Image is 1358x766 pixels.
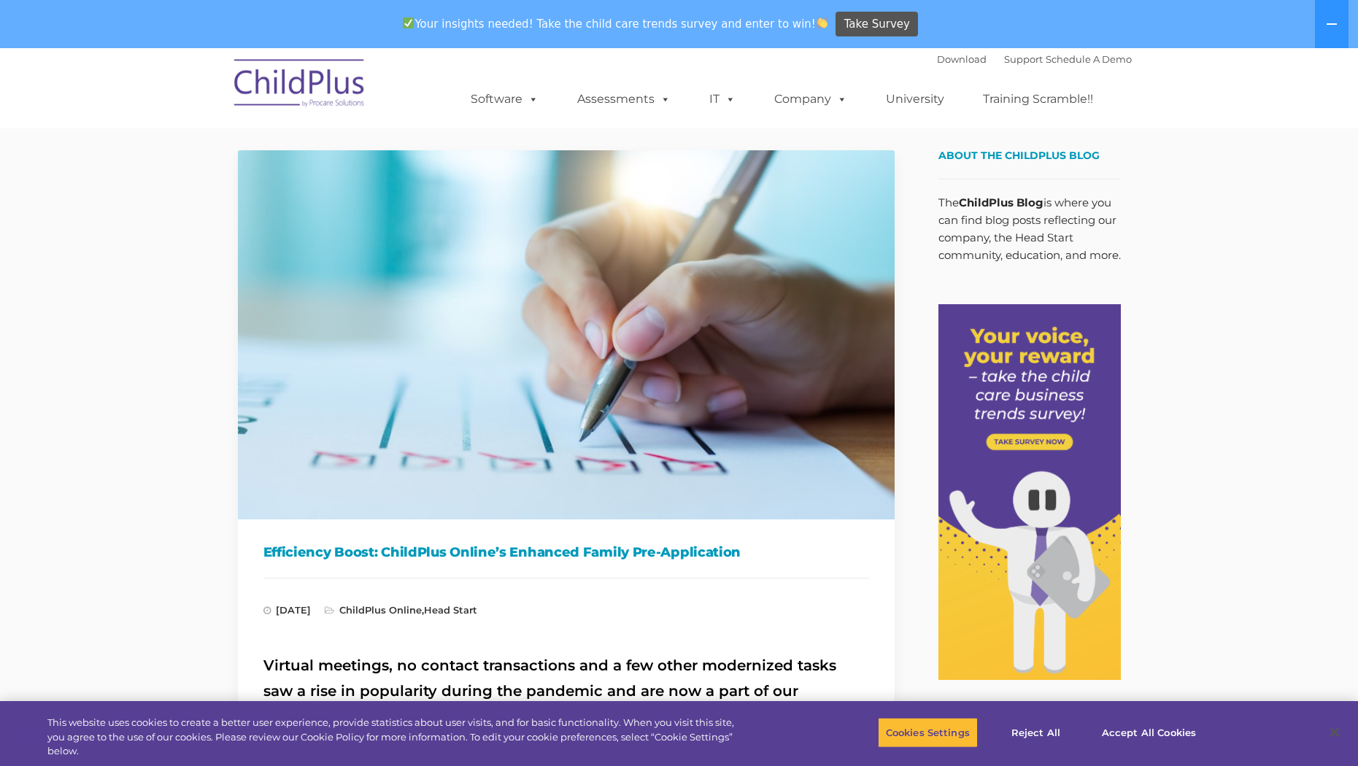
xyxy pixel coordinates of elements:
[1046,53,1132,65] a: Schedule A Demo
[456,85,553,114] a: Software
[325,604,477,616] span: ,
[263,653,869,755] h2: Virtual meetings, no contact transactions and a few other modernized tasks saw a rise in populari...
[227,49,373,122] img: ChildPlus by Procare Solutions
[339,604,422,616] a: ChildPlus Online
[959,196,1043,209] strong: ChildPlus Blog
[563,85,685,114] a: Assessments
[238,150,895,519] img: Efficiency Boost: ChildPlus Online's Enhanced Family Pre-Application Process - Streamlining Appli...
[760,85,862,114] a: Company
[990,717,1081,748] button: Reject All
[263,604,311,616] span: [DATE]
[424,604,477,616] a: Head Start
[968,85,1108,114] a: Training Scramble!!
[817,18,827,28] img: 👏
[47,716,747,759] div: This website uses cookies to create a better user experience, provide statistics about user visit...
[871,85,959,114] a: University
[403,18,414,28] img: ✅
[263,541,869,563] h1: Efficiency Boost: ChildPlus Online’s Enhanced Family Pre-Application
[1319,716,1351,748] button: Close
[937,53,987,65] a: Download
[938,194,1121,264] p: The is where you can find blog posts reflecting our company, the Head Start community, education,...
[938,149,1100,162] span: About the ChildPlus Blog
[878,717,978,748] button: Cookies Settings
[844,12,910,37] span: Take Survey
[397,9,834,38] span: Your insights needed! Take the child care trends survey and enter to win!
[1094,717,1204,748] button: Accept All Cookies
[1004,53,1043,65] a: Support
[695,85,750,114] a: IT
[937,53,1132,65] font: |
[836,12,918,37] a: Take Survey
